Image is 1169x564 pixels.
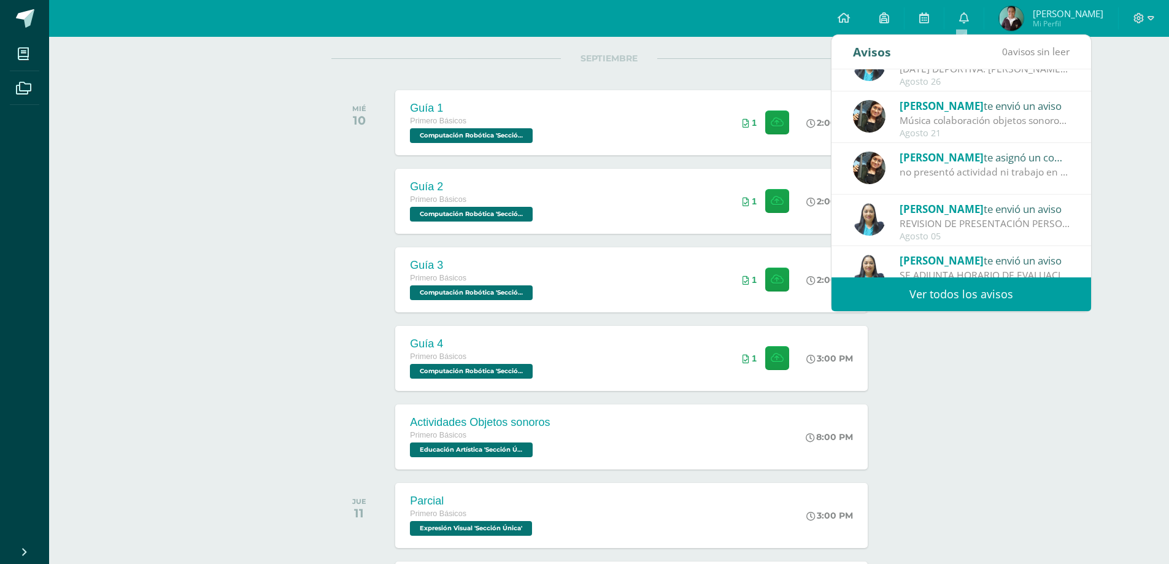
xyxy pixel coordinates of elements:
div: Archivos entregados [743,275,757,285]
div: 3:00 PM [806,353,853,364]
img: afbb90b42ddb8510e0c4b806fbdf27cc.png [853,100,885,133]
div: te envió un aviso [900,201,1070,217]
div: REVISION DE PRESENTACIÓN PERSONAL: Saludos Cordiales Les recordamos que estamos en evaluaciones d... [900,217,1070,231]
div: 10 [352,113,366,128]
div: no presentó actividad ni trabajo en clase, se le dió tiempo [900,165,1070,179]
span: Primero Básicos [410,431,466,439]
span: 1 [752,196,757,206]
span: avisos sin leer [1002,45,1070,58]
div: Agosto 21 [900,128,1070,139]
span: 1 [752,118,757,128]
img: 49168807a2b8cca0ef2119beca2bd5ad.png [853,255,885,287]
div: te envió un aviso [900,252,1070,268]
span: Expresión Visual 'Sección Única' [410,521,532,536]
div: Agosto 05 [900,231,1070,242]
div: Agosto 26 [900,77,1070,87]
span: 1 [752,275,757,285]
span: [PERSON_NAME] [900,202,984,216]
span: 1 [752,353,757,363]
span: [PERSON_NAME] [900,150,984,164]
span: SEPTIEMBRE [561,53,657,64]
span: Computación Robótica 'Sección Única' [410,128,533,143]
span: Primero Básicos [410,509,466,518]
div: Guía 3 [410,259,536,272]
div: 2:00 PM [806,274,853,285]
div: JUE [352,497,366,506]
span: Mi Perfil [1033,18,1103,29]
span: Primero Básicos [410,195,466,204]
span: Primero Básicos [410,117,466,125]
div: Música colaboración objetos sonoros: Buen dia chicos, agradezco si pueden llevar y donar UNO de l... [900,114,1070,128]
div: MIÉ [352,104,366,113]
div: 2:00 PM [806,196,853,207]
div: te asignó un comentario en 'Caligrafía musical' para 'Educación Artística' [900,149,1070,165]
div: Archivos entregados [743,196,757,206]
span: 0 [1002,45,1008,58]
a: Ver todos los avisos [831,277,1091,311]
span: Computación Robótica 'Sección Única' [410,364,533,379]
span: Educación Artística 'Sección Única' [410,442,533,457]
span: Primero Básicos [410,352,466,361]
div: SE ADJUNTA HORARIO DE EVALUACIONES: Saludos cordiales, se adjunta horario de evaluaciones para la... [900,268,1070,282]
img: 74ebc07f8ef12826915a7b6aaebfef33.png [999,6,1024,31]
div: 8:00 PM [806,431,853,442]
span: [PERSON_NAME] [1033,7,1103,20]
div: te envió un aviso [900,98,1070,114]
div: Guía 4 [410,338,536,350]
span: [PERSON_NAME] [900,253,984,268]
div: 2:00 PM [806,117,853,128]
div: Actividades Objetos sonoros [410,416,550,429]
div: 11 [352,506,366,520]
div: Guía 2 [410,180,536,193]
img: 49168807a2b8cca0ef2119beca2bd5ad.png [853,203,885,236]
div: Avisos [853,35,891,69]
div: 3:00 PM [806,510,853,521]
span: Primero Básicos [410,274,466,282]
span: Computación Robótica 'Sección Única' [410,207,533,222]
span: Computación Robótica 'Sección Única' [410,285,533,300]
div: Archivos entregados [743,118,757,128]
div: Guía 1 [410,102,536,115]
div: Archivos entregados [743,353,757,363]
img: afbb90b42ddb8510e0c4b806fbdf27cc.png [853,152,885,184]
div: Parcial [410,495,535,508]
span: [PERSON_NAME] [900,99,984,113]
div: MAÑANA DEPORTIVA: Nivel Básico y Diversificado Los esperamos mañana en nuestra mañana deportiva "... [900,62,1070,76]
